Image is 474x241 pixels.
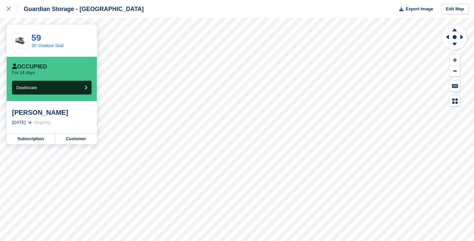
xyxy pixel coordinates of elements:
button: Export Image [395,4,433,15]
img: arrow-right-light-icn-cde0832a797a2874e46488d9cf13f60e5c3a73dbe684e267c42b8395dfbc2abf.svg [28,121,31,124]
img: Campervan.jpg [12,36,28,45]
a: 30' Outdoor Stall [31,43,63,48]
a: Edit Map [441,4,469,15]
div: Occupied [12,63,47,70]
a: Subscription [7,134,55,144]
button: Zoom Out [450,66,460,77]
div: Guardian Storage - [GEOGRAPHIC_DATA] [18,5,144,13]
a: Customer [55,134,97,144]
button: Keyboard Shortcuts [450,80,460,91]
div: [DATE] [12,119,26,126]
div: Ongoing [34,119,50,126]
a: 59 [31,33,41,43]
p: For 24 days [12,70,35,75]
span: Deallocate [16,85,37,90]
button: Zoom In [450,55,460,66]
div: [PERSON_NAME] [12,108,92,116]
span: Export Image [406,6,433,12]
button: Deallocate [12,81,92,94]
button: Map Legend [450,95,460,106]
